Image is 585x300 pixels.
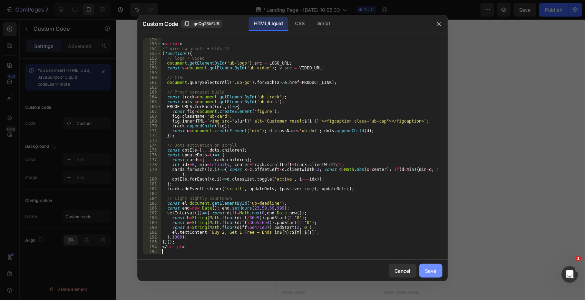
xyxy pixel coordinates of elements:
button: .gnQg25kFU5 [181,20,222,28]
div: 161 [143,80,161,85]
div: 169 [143,119,161,124]
div: Save [425,267,437,274]
div: Generate layout [56,104,92,111]
div: 173 [143,138,161,143]
div: 182 [143,186,161,191]
div: 157 [143,61,161,66]
span: Add section [6,65,39,72]
div: Cancel [395,267,411,274]
div: 154 [143,46,161,51]
div: 155 [143,51,161,56]
div: 163 [143,90,161,95]
div: 192 [143,235,161,240]
span: iPhone 15 Pro Max ( 430 px) [44,3,98,10]
div: Script [312,17,336,31]
div: 159 [143,70,161,75]
div: 176 [143,153,161,157]
div: 167 [143,109,161,114]
div: 180 [143,177,161,182]
div: 152 [143,37,161,41]
div: 177 [143,157,161,162]
div: CSS [290,17,310,31]
div: 162 [143,85,161,90]
div: 186 [143,206,161,211]
span: .gnQg25kFU5 [192,21,219,27]
div: 168 [143,114,161,119]
div: 165 [143,99,161,104]
div: 156 [143,56,161,61]
div: 187 [143,211,161,215]
button: Save [419,264,442,278]
div: Add blank section [53,127,95,134]
div: 166 [143,104,161,109]
div: 164 [143,95,161,99]
div: 171 [143,128,161,133]
span: from URL or image [55,112,92,118]
div: 191 [143,230,161,235]
div: 188 [143,215,161,220]
span: inspired by CRO experts [50,89,97,95]
div: 172 [143,133,161,138]
div: 194 [143,244,161,249]
div: 170 [143,124,161,128]
div: 183 [143,191,161,196]
div: 160 [143,75,161,80]
div: 153 [143,41,161,46]
div: 190 [143,225,161,230]
div: Choose templates [53,80,95,87]
span: 1 [576,256,581,261]
div: 158 [143,66,161,70]
div: 184 [143,196,161,201]
div: 181 [143,182,161,186]
div: 195 [143,249,161,254]
div: Custom Code [9,16,38,22]
div: 174 [143,143,161,148]
div: 189 [143,220,161,225]
div: 178 [143,162,161,167]
span: then drag & drop elements [48,136,99,142]
iframe: Intercom live chat [562,266,578,283]
div: HTML/Liquid [248,17,288,31]
span: Custom Code [143,20,178,28]
div: 179 [143,167,161,177]
div: 175 [143,148,161,153]
div: 193 [143,240,161,244]
div: 185 [143,201,161,206]
button: Cancel [389,264,417,278]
